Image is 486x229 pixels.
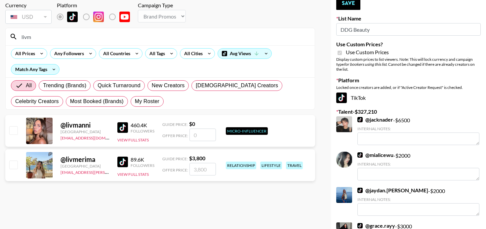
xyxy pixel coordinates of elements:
a: [EMAIL_ADDRESS][PERSON_NAME][DOMAIN_NAME] [61,169,158,175]
div: Campaign Type [138,2,186,9]
div: Followers [131,163,154,168]
div: [GEOGRAPHIC_DATA] [61,129,109,134]
span: New Creators [152,82,185,90]
div: All Cities [180,49,204,58]
span: Most Booked (Brands) [70,97,124,105]
a: [EMAIL_ADDRESS][DOMAIN_NAME] [61,134,127,140]
img: TikTok [117,157,128,167]
input: 0 [189,129,216,141]
label: Platform [336,77,481,84]
img: TikTok [336,93,347,103]
div: @ livmerima [61,155,109,164]
div: Match Any Tags [11,64,59,74]
div: Micro-Influencer [226,127,268,135]
img: Instagram [93,12,104,22]
div: Internal Notes: [357,197,479,202]
img: TikTok [357,117,363,122]
span: Offer Price: [162,133,188,138]
div: - $ 2000 [357,187,479,216]
div: relationship [226,162,256,169]
div: All Countries [99,49,132,58]
label: Use Custom Prices? [336,41,481,48]
div: Any Followers [50,49,85,58]
img: TikTok [117,122,128,133]
span: Trending (Brands) [43,82,86,90]
div: Avg Views [218,49,271,58]
em: for bookers using this list [344,62,386,67]
strong: $ 3,800 [189,155,205,161]
div: - $ 6500 [357,116,479,145]
div: Internal Notes: [357,162,479,167]
strong: $ 0 [189,121,195,127]
span: [DEMOGRAPHIC_DATA] Creators [196,82,278,90]
div: Currency [5,2,52,9]
div: All Prices [11,49,36,58]
div: TikTok [336,93,481,103]
div: travel [286,162,303,169]
div: 460.4K [131,122,154,129]
span: Quick Turnaround [98,82,141,90]
img: TikTok [357,223,363,228]
img: TikTok [357,188,363,193]
input: 3,800 [189,163,216,175]
div: Currency is locked to USD [5,9,52,25]
button: View Full Stats [117,172,149,177]
img: TikTok [357,152,363,158]
img: TikTok [67,12,78,22]
input: Search by User Name [18,31,311,42]
button: View Full Stats [117,137,149,142]
div: - $ 2000 [357,152,479,180]
div: [GEOGRAPHIC_DATA] [61,164,109,169]
span: Guide Price: [162,156,188,161]
div: Locked once creators are added, or if "Active Creator Request" is checked. [336,85,481,90]
div: All Tags [145,49,166,58]
div: List locked to TikTok. [57,10,135,24]
span: Celebrity Creators [15,97,59,105]
span: Use Custom Prices [346,49,389,56]
a: @jaydan.[PERSON_NAME] [357,187,428,194]
div: @ livmanni [61,121,109,129]
div: Internal Notes: [357,126,479,131]
span: Offer Price: [162,168,188,172]
div: 89.6K [131,156,154,163]
a: @jacknader [357,116,393,123]
label: List Name [336,15,481,22]
a: @grace.rayy [357,222,395,229]
span: All [26,82,32,90]
img: YouTube [119,12,130,22]
label: Talent - $ 327,210 [336,108,481,115]
span: Guide Price: [162,122,188,127]
div: lifestyle [260,162,282,169]
div: USD [7,11,50,23]
span: My Roster [135,97,159,105]
div: Followers [131,129,154,134]
div: Display custom prices to list viewers. Note: This will lock currency and campaign type . Cannot b... [336,57,481,72]
a: @mialicewu [357,152,393,158]
div: Platform [57,2,135,9]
